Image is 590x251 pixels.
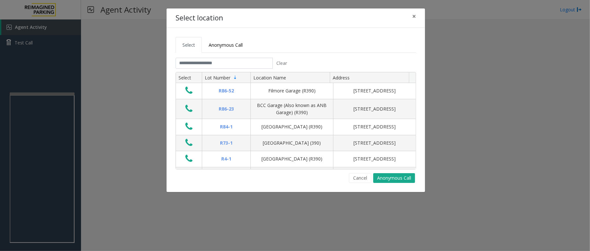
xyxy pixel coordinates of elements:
[273,58,291,69] button: Clear
[412,12,416,21] span: ×
[373,173,415,183] button: Anonymous Call
[333,75,350,81] span: Address
[255,155,329,162] div: [GEOGRAPHIC_DATA] (R390)
[206,155,247,162] div: R4-1
[206,139,247,147] div: R73-1
[206,87,247,94] div: R86-52
[255,102,329,116] div: BCC Garage (Also known as ANB Garage) (R390)
[255,139,329,147] div: [GEOGRAPHIC_DATA] (390)
[233,75,238,80] span: Sortable
[176,37,416,53] ul: Tabs
[349,173,371,183] button: Cancel
[176,13,223,23] h4: Select location
[209,42,243,48] span: Anonymous Call
[182,42,195,48] span: Select
[176,72,416,169] div: Data table
[337,139,412,147] div: [STREET_ADDRESS]
[337,123,412,130] div: [STREET_ADDRESS]
[206,123,247,130] div: R84-1
[337,105,412,113] div: [STREET_ADDRESS]
[255,87,329,94] div: Filmore Garage (R390)
[337,87,412,94] div: [STREET_ADDRESS]
[253,75,286,81] span: Location Name
[206,105,247,113] div: R86-23
[255,123,329,130] div: [GEOGRAPHIC_DATA] (R390)
[205,75,230,81] span: Lot Number
[337,155,412,162] div: [STREET_ADDRESS]
[176,72,202,83] th: Select
[408,8,421,24] button: Close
